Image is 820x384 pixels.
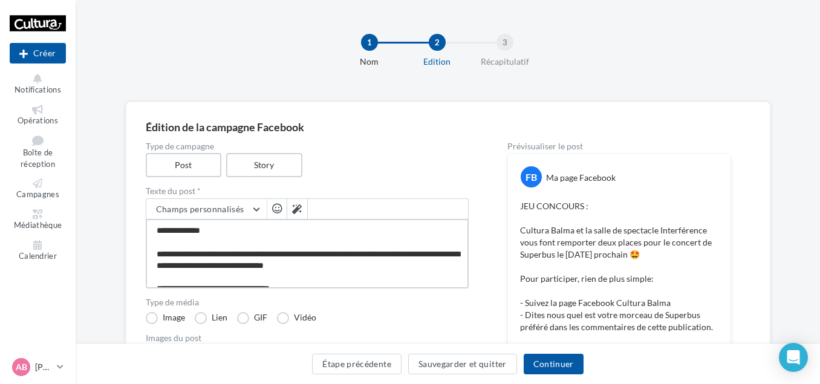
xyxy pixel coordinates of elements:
a: Calendrier [10,238,66,264]
div: 3 [496,34,513,51]
span: Champs personnalisés [156,204,244,214]
div: Nouvelle campagne [10,43,66,63]
button: Champs personnalisés [146,199,267,220]
div: Récapitulatif [466,56,544,68]
span: Boîte de réception [21,148,55,169]
div: FB [521,166,542,187]
div: Nom [331,56,408,68]
span: Médiathèque [14,220,62,230]
div: 1 [361,34,378,51]
button: Créer [10,43,66,63]
label: Story [226,153,302,177]
label: GIF [237,312,267,324]
div: Ma page Facebook [546,172,616,184]
span: Notifications [15,85,61,94]
a: Boîte de réception [10,132,66,171]
label: Vidéo [277,312,316,324]
div: 2 [429,34,446,51]
label: Image [146,312,185,324]
label: Type de campagne [146,142,469,151]
span: Calendrier [19,251,57,261]
button: Sauvegarder et quitter [408,354,517,374]
button: Continuer [524,354,584,374]
div: Open Intercom Messenger [779,343,808,372]
label: Lien [195,312,227,324]
a: Opérations [10,102,66,128]
a: Campagnes [10,176,66,202]
label: Texte du post * [146,187,469,195]
div: Edition [399,56,476,68]
a: AB [PERSON_NAME] [10,356,66,379]
div: Prévisualiser le post [507,142,731,151]
div: Édition de la campagne Facebook [146,122,750,132]
span: Campagnes [16,190,59,200]
a: Médiathèque [10,207,66,233]
div: Images du post [146,334,469,342]
button: Étape précédente [312,354,402,374]
span: AB [16,361,27,373]
label: Post [146,153,222,177]
p: [PERSON_NAME] [35,361,52,373]
span: Opérations [18,116,58,125]
label: Type de média [146,298,469,307]
button: Notifications [10,71,66,97]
